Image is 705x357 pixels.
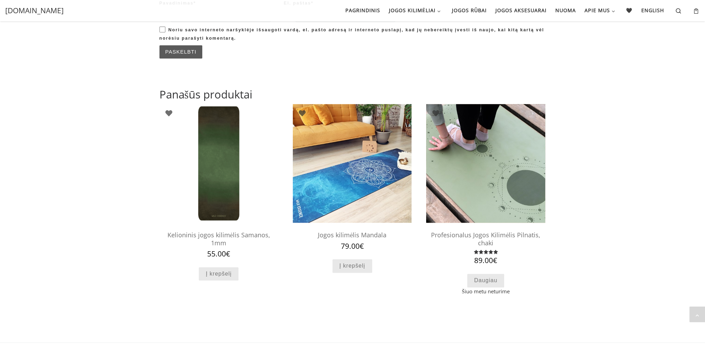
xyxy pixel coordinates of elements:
a: Nuoma [553,3,578,18]
div: Įvertinimas: 5.00 iš 5 [473,250,498,254]
span: Pagrindinis [345,3,380,16]
img: geriausias jogos kilimelis [426,104,545,223]
a: [DOMAIN_NAME] [5,5,64,16]
input: Paskelbti [159,45,203,58]
a: jogos kilimelisjogos kilimelisKelioninis jogos kilimėlis Samanos, 1mm 55.00€ [159,104,278,258]
a: Pagrindinis [343,3,382,18]
a: Jogos kilimėliai [386,3,445,18]
a: Add to cart: “Jogos kilimėlis Mandala” [332,259,372,273]
bdi: 79.00 [341,241,364,251]
h2: Panašūs produktai [159,88,546,101]
a: English [639,3,667,18]
a: Daugiau informacijos apie “Profesionalus Jogos Kilimėlis Pilnatis, chaki” [467,274,504,287]
bdi: 89.00 [474,255,497,265]
span: Nuoma [555,3,576,16]
span: English [641,3,664,16]
span: Jogos rūbai [452,3,487,16]
span: Įvertinimas: iš 5 [473,250,498,275]
a: neslystantis jogos kilimelisgeriausias jogos kilimelisProfesionalus Jogos Kilimėlis Pilnatis, cha... [426,104,545,265]
span: Apie mus [585,3,610,16]
span: Šiuo metu neturime [426,287,545,295]
span: € [493,255,497,265]
h2: Profesionalus Jogos Kilimėlis Pilnatis, chaki [426,228,545,250]
h2: Jogos kilimėlis Mandala [293,228,412,242]
a: Jogos aksesuarai [493,3,549,18]
a: Add to cart: “Kelioninis jogos kilimėlis Samanos, 1mm” [199,267,238,281]
span: Jogos kilimėliai [389,3,436,16]
a: 🖤 [624,3,635,18]
span: 🖤 [626,3,633,16]
span: Jogos aksesuarai [495,3,547,16]
a: Jogos rūbai [449,3,489,18]
label: Noriu savo interneto naršyklėje išsaugoti vardą, el. pašto adresą ir interneto puslapį, kad jų ne... [159,27,544,40]
h2: Kelioninis jogos kilimėlis Samanos, 1mm [159,228,278,250]
bdi: 55.00 [207,249,230,259]
span: € [226,249,230,259]
a: jogos kilimeliaijogos kilimeliaiJogos kilimėlis Mandala 79.00€ [293,104,412,250]
span: € [360,241,364,251]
